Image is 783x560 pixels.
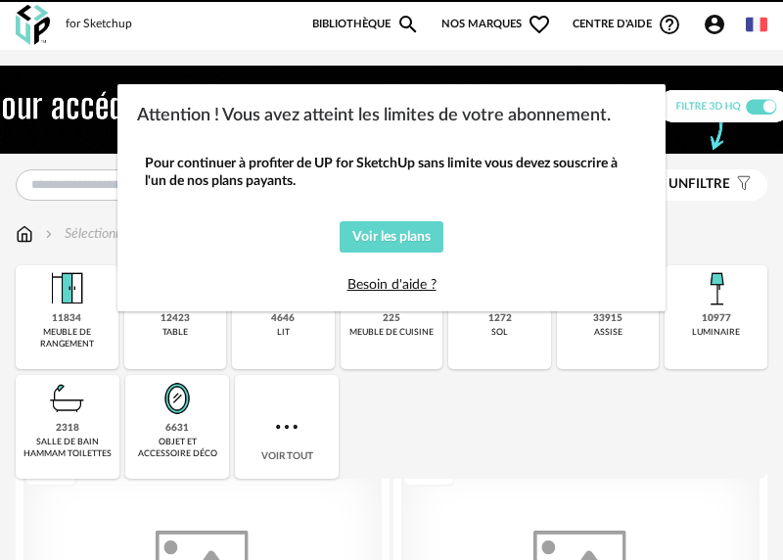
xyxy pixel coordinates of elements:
button: Voir les plans [340,221,444,253]
span: Voir les plans [352,230,431,244]
a: Besoin d'aide ? [347,278,437,292]
span: Attention ! Vous avez atteint les limites de votre abonnement. [137,107,611,124]
div: Pour continuer à profiter de UP for SketchUp sans limite vous devez souscrire à l'un de nos plans... [145,155,638,190]
div: dialog [117,84,666,312]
